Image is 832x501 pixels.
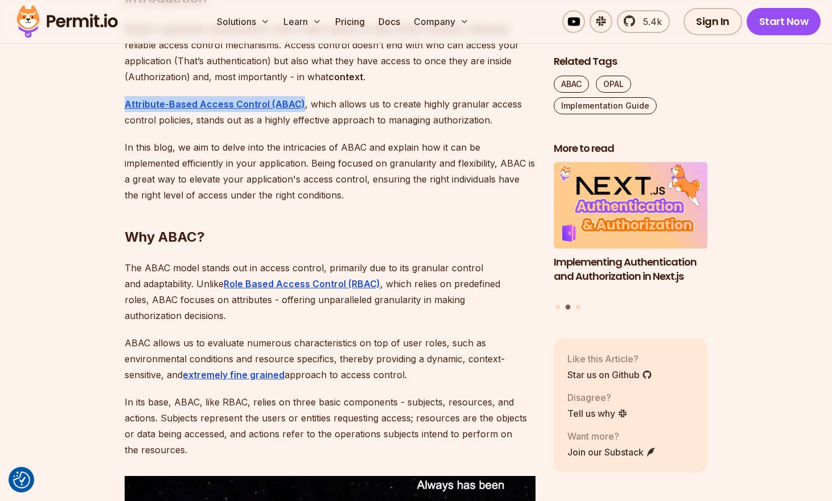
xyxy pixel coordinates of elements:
[567,352,652,366] p: Like this Article?
[567,391,628,404] p: Disagree?
[554,97,657,114] a: Implementation Guide
[125,96,536,128] p: , which allows us to create highly granular access control policies, stands out as a highly effec...
[212,10,274,33] button: Solutions
[224,278,380,289] a: Role Based Access Control (RBAC)
[125,139,536,203] p: In this blog, we aim to delve into the intricacies of ABAC and explain how it can be implemented ...
[125,229,205,245] strong: Why ABAC?
[636,15,662,28] span: 5.4k
[279,10,326,33] button: Learn
[554,163,707,312] div: Posts
[554,163,707,298] li: 2 of 3
[567,368,652,382] a: Star us on Github
[125,260,536,324] p: The ABAC model stands out in access control, primarily due to its granular control and adaptabili...
[328,71,363,82] strong: context
[567,445,656,459] a: Join our Substack
[125,21,536,85] p: Modern application development, which relies heavily on data-driven solutions, demands reliable a...
[125,394,536,458] p: In its base, ABAC, like RBAC, relies on three basic components - subjects, resources, and actions...
[409,10,473,33] button: Company
[11,2,123,41] img: Permit logo
[747,8,821,35] a: Start Now
[13,471,30,488] img: Revisit consent button
[576,305,580,309] button: Go to slide 3
[554,76,589,93] a: ABAC
[566,305,571,310] button: Go to slide 2
[125,335,536,383] p: ABAC allows us to evaluate numerous characteristics on top of user roles, such as environmental c...
[683,8,742,35] a: Sign In
[555,305,560,309] button: Go to slide 1
[617,10,670,33] a: 5.4k
[554,163,707,249] img: Implementing Authentication and Authorization in Next.js
[596,76,631,93] a: OPAL
[554,55,707,69] h2: Related Tags
[331,10,369,33] a: Pricing
[125,98,305,110] a: Attribute-Based Access Control (ABAC)
[567,429,656,443] p: Want more?
[183,369,285,380] a: extremely fine grained
[567,407,628,420] a: Tell us why
[554,163,707,298] a: Implementing Authentication and Authorization in Next.jsImplementing Authentication and Authoriza...
[554,255,707,284] h3: Implementing Authentication and Authorization in Next.js
[554,142,707,156] h2: More to read
[374,10,405,33] a: Docs
[13,471,30,488] button: Consent Preferences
